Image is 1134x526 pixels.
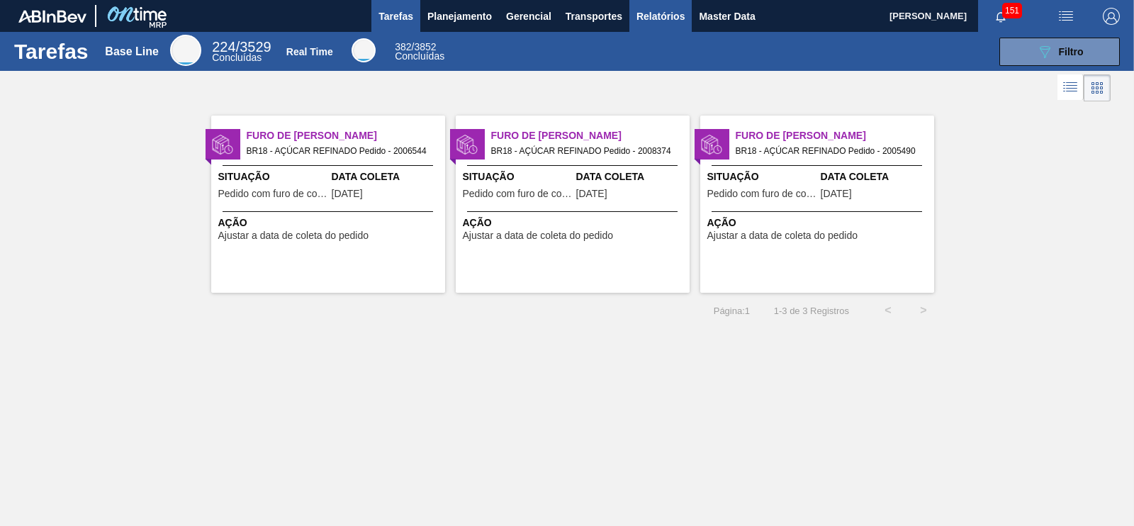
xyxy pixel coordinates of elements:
[707,189,817,199] span: Pedido com furo de coleta
[247,143,434,159] span: BR18 - AÇÚCAR REFINADO Pedido - 2006544
[978,6,1023,26] button: Notificações
[736,143,923,159] span: BR18 - AÇÚCAR REFINADO Pedido - 2005490
[636,8,685,25] span: Relatórios
[395,43,444,61] div: Real Time
[714,306,750,316] span: Página : 1
[247,128,445,143] span: Furo de Coleta
[463,216,686,230] span: Ação
[395,50,444,62] span: Concluídas
[332,169,442,184] span: Data Coleta
[212,39,235,55] span: 224
[463,169,573,184] span: Situação
[870,293,906,328] button: <
[218,169,328,184] span: Situação
[212,41,271,62] div: Base Line
[1084,74,1111,101] div: Visão em Cards
[170,35,201,66] div: Base Line
[378,8,413,25] span: Tarefas
[352,38,376,62] div: Real Time
[286,46,333,57] div: Real Time
[1057,8,1074,25] img: userActions
[212,39,271,55] span: / 3529
[771,306,849,316] span: 1 - 3 de 3 Registros
[491,143,678,159] span: BR18 - AÇÚCAR REFINADO Pedido - 2008374
[1002,3,1022,18] span: 151
[395,41,436,52] span: / 3852
[456,134,478,155] img: status
[701,134,722,155] img: status
[707,216,931,230] span: Ação
[14,43,89,60] h1: Tarefas
[491,128,690,143] span: Furo de Coleta
[1103,8,1120,25] img: Logout
[1057,74,1084,101] div: Visão em Lista
[463,230,614,241] span: Ajustar a data de coleta do pedido
[699,8,755,25] span: Master Data
[218,216,442,230] span: Ação
[1059,46,1084,57] span: Filtro
[576,189,607,199] span: 19/08/2025
[906,293,941,328] button: >
[576,169,686,184] span: Data Coleta
[427,8,492,25] span: Planejamento
[332,189,363,199] span: 16/08/2025
[506,8,551,25] span: Gerencial
[736,128,934,143] span: Furo de Coleta
[821,189,852,199] span: 18/08/2025
[212,134,233,155] img: status
[18,10,86,23] img: TNhmsLtSVTkK8tSr43FrP2fwEKptu5GPRR3wAAAABJRU5ErkJggg==
[999,38,1120,66] button: Filtro
[566,8,622,25] span: Transportes
[105,45,159,58] div: Base Line
[395,41,411,52] span: 382
[218,189,328,199] span: Pedido com furo de coleta
[707,169,817,184] span: Situação
[707,230,858,241] span: Ajustar a data de coleta do pedido
[212,52,262,63] span: Concluídas
[821,169,931,184] span: Data Coleta
[463,189,573,199] span: Pedido com furo de coleta
[218,230,369,241] span: Ajustar a data de coleta do pedido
